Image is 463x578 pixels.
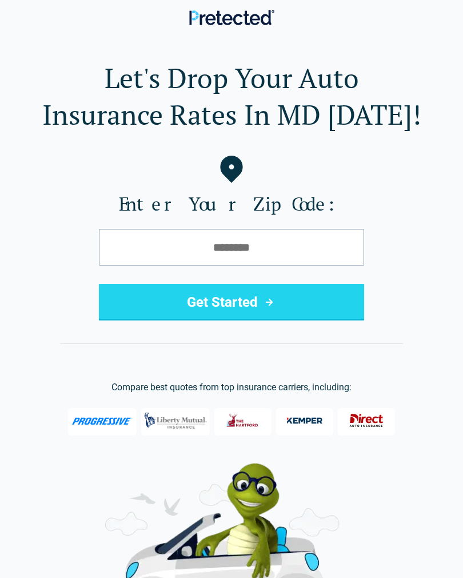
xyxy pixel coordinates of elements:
[72,417,133,425] img: Progressive
[141,407,210,434] img: Liberty Mutual
[220,409,266,433] img: The Hartford
[18,381,445,394] p: Compare best quotes from top insurance carriers, including:
[282,409,328,433] img: Kemper
[344,409,389,433] img: Direct General
[189,10,274,25] img: Pretected
[18,192,445,215] label: Enter Your Zip Code:
[99,284,364,320] button: Get Started
[18,60,445,133] h1: Let's Drop Your Auto Insurance Rates In MD [DATE]!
